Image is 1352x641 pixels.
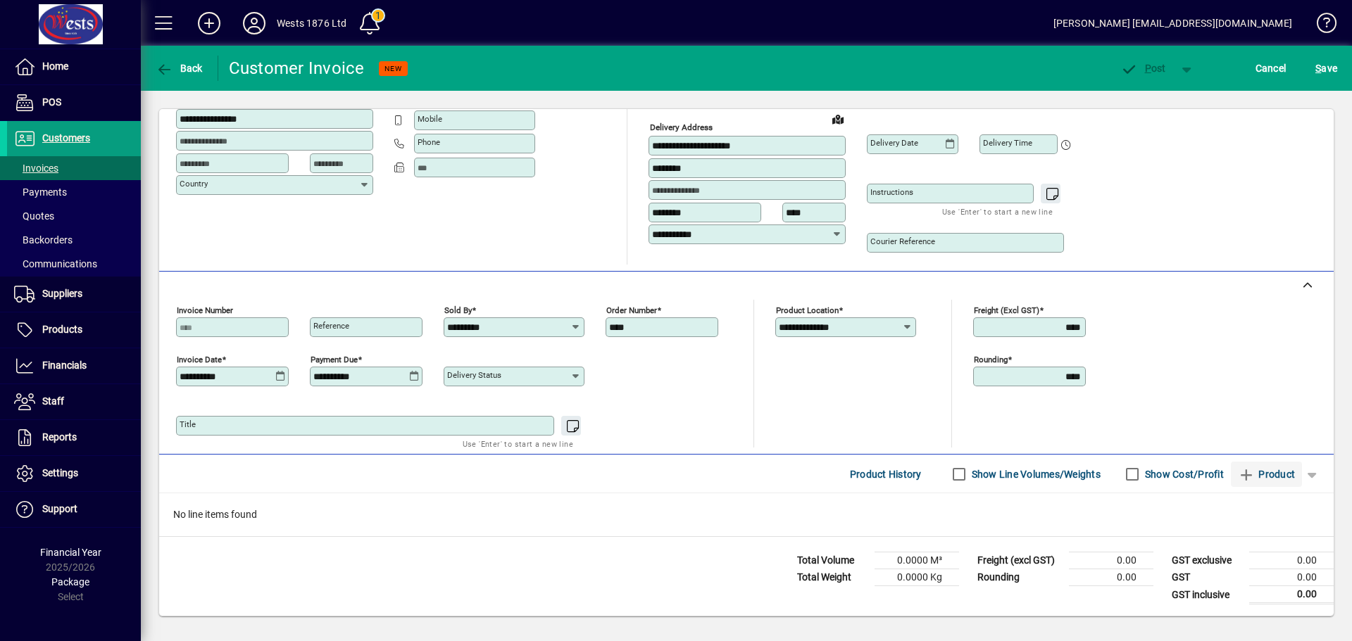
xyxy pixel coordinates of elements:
[1069,569,1153,586] td: 0.00
[1256,57,1287,80] span: Cancel
[1252,56,1290,81] button: Cancel
[156,63,203,74] span: Back
[42,288,82,299] span: Suppliers
[1142,467,1224,481] label: Show Cost/Profit
[7,277,141,312] a: Suppliers
[942,203,1053,220] mat-hint: Use 'Enter' to start a new line
[7,384,141,419] a: Staff
[1249,552,1334,569] td: 0.00
[606,305,657,315] mat-label: Order number
[1231,462,1302,487] button: Product
[790,569,875,586] td: Total Weight
[870,138,918,148] mat-label: Delivery date
[177,355,222,364] mat-label: Invoice date
[7,180,141,204] a: Payments
[180,179,208,189] mat-label: Country
[7,492,141,527] a: Support
[42,61,68,72] span: Home
[7,228,141,252] a: Backorders
[970,552,1069,569] td: Freight (excl GST)
[14,258,97,269] span: Communications
[384,64,402,73] span: NEW
[870,236,935,246] mat-label: Courier Reference
[844,462,927,487] button: Product History
[1053,12,1292,34] div: [PERSON_NAME] [EMAIL_ADDRESS][DOMAIN_NAME]
[42,467,78,478] span: Settings
[42,503,77,514] span: Support
[1069,552,1153,569] td: 0.00
[1315,57,1337,80] span: ave
[875,569,959,586] td: 0.0000 Kg
[970,569,1069,586] td: Rounding
[1249,569,1334,586] td: 0.00
[7,456,141,491] a: Settings
[42,132,90,144] span: Customers
[313,321,349,331] mat-label: Reference
[1249,586,1334,604] td: 0.00
[1145,63,1151,74] span: P
[42,360,87,371] span: Financials
[7,85,141,120] a: POS
[7,348,141,383] a: Financials
[875,552,959,569] td: 0.0000 M³
[232,11,277,36] button: Profile
[7,312,141,348] a: Products
[790,552,875,569] td: Total Volume
[983,138,1032,148] mat-label: Delivery time
[1165,569,1249,586] td: GST
[850,463,922,485] span: Product History
[974,355,1008,364] mat-label: Rounding
[180,419,196,429] mat-label: Title
[1120,63,1166,74] span: ost
[1113,56,1173,81] button: Post
[1315,63,1321,74] span: S
[7,420,141,455] a: Reports
[974,305,1039,315] mat-label: Freight (excl GST)
[42,96,61,108] span: POS
[141,56,218,81] app-page-header-button: Back
[418,137,440,147] mat-label: Phone
[177,305,233,315] mat-label: Invoice number
[152,56,206,81] button: Back
[7,49,141,84] a: Home
[277,12,346,34] div: Wests 1876 Ltd
[14,163,58,174] span: Invoices
[42,431,77,443] span: Reports
[14,186,67,198] span: Payments
[311,355,358,364] mat-label: Payment due
[40,547,101,558] span: Financial Year
[1306,3,1334,49] a: Knowledge Base
[1312,56,1341,81] button: Save
[14,210,54,222] span: Quotes
[1165,552,1249,569] td: GST exclusive
[7,252,141,276] a: Communications
[51,576,89,588] span: Package
[187,11,232,36] button: Add
[1238,463,1295,485] span: Product
[7,204,141,228] a: Quotes
[870,187,913,197] mat-label: Instructions
[14,234,73,246] span: Backorders
[1165,586,1249,604] td: GST inclusive
[7,156,141,180] a: Invoices
[776,305,839,315] mat-label: Product location
[42,324,82,335] span: Products
[827,108,849,130] a: View on map
[444,305,472,315] mat-label: Sold by
[447,370,501,380] mat-label: Delivery status
[159,493,1334,536] div: No line items found
[42,395,64,407] span: Staff
[463,436,573,452] mat-hint: Use 'Enter' to start a new line
[418,114,442,124] mat-label: Mobile
[229,57,365,80] div: Customer Invoice
[969,467,1101,481] label: Show Line Volumes/Weights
